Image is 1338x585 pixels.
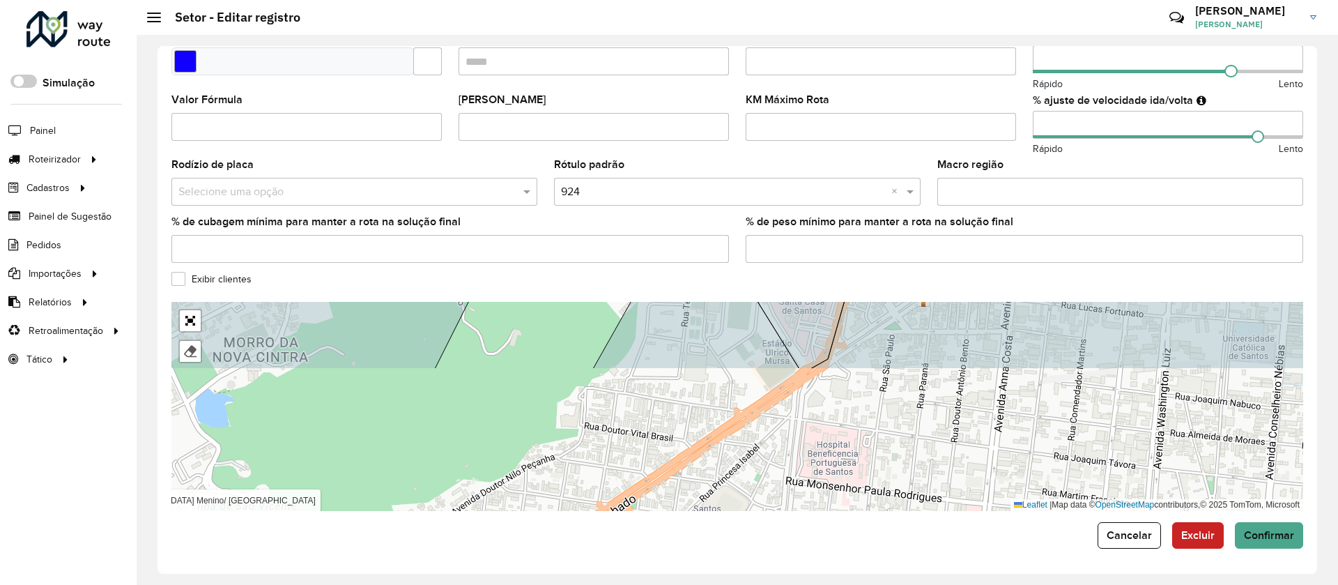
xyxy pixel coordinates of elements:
[891,183,903,200] span: Clear all
[29,209,111,224] span: Painel de Sugestão
[1014,500,1047,510] a: Leaflet
[26,238,61,252] span: Pedidos
[30,123,56,138] span: Painel
[1172,522,1224,549] button: Excluir
[26,181,70,195] span: Cadastros
[180,310,201,331] a: Abrir mapa em tela cheia
[1033,77,1063,91] span: Rápido
[26,352,52,367] span: Tático
[43,75,95,91] label: Simulação
[171,213,461,230] label: % de cubagem mínima para manter a rota na solução final
[1095,500,1155,510] a: OpenStreetMap
[1033,92,1193,109] label: % ajuste de velocidade ida/volta
[29,324,103,338] span: Retroalimentação
[1195,4,1300,17] h3: [PERSON_NAME]
[180,341,201,362] div: Remover camada(s)
[1244,529,1294,541] span: Confirmar
[1010,499,1303,511] div: Map data © contributors,© 2025 TomTom, Microsoft
[1162,3,1192,33] a: Contato Rápido
[746,213,1013,230] label: % de peso mínimo para manter a rota na solução final
[1033,142,1063,156] span: Rápido
[1181,529,1215,541] span: Excluir
[161,10,300,25] h2: Setor - Editar registro
[459,91,546,108] label: [PERSON_NAME]
[1279,142,1303,156] span: Lento
[29,266,82,281] span: Importações
[1098,522,1161,549] button: Cancelar
[171,272,252,287] label: Exibir clientes
[174,50,197,73] input: Select a color
[171,91,243,108] label: Valor Fórmula
[937,156,1003,173] label: Macro região
[1235,522,1303,549] button: Confirmar
[29,152,81,167] span: Roteirizador
[1107,529,1152,541] span: Cancelar
[1049,500,1052,510] span: |
[1279,77,1303,91] span: Lento
[1197,95,1206,106] em: Ajuste de velocidade do veículo entre a saída do depósito até o primeiro cliente e a saída do últ...
[171,156,254,173] label: Rodízio de placa
[29,295,72,310] span: Relatórios
[746,91,829,108] label: KM Máximo Rota
[1195,18,1300,31] span: [PERSON_NAME]
[554,156,624,173] label: Rótulo padrão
